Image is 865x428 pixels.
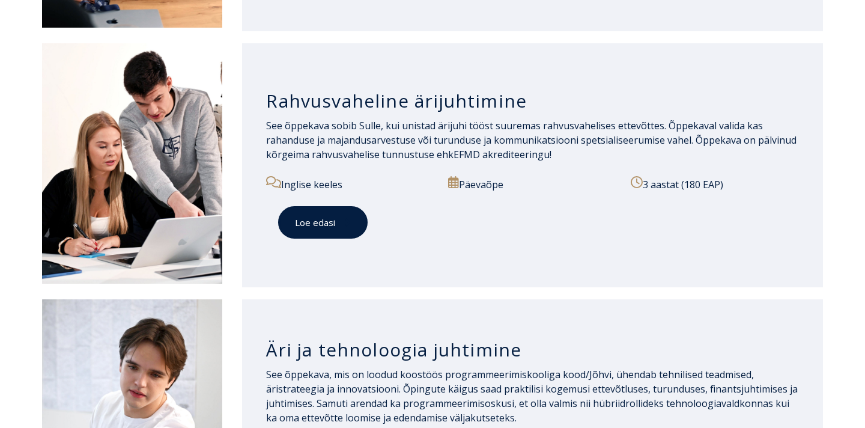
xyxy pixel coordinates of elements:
[266,367,799,425] p: See õppekava, mis on loodud koostöös programmeerimiskooliga kood/Jõhvi, ühendab tehnilised teadmi...
[266,176,434,192] p: Inglise keeles
[278,206,368,239] a: Loe edasi
[266,90,799,112] h3: Rahvusvaheline ärijuhtimine
[454,148,550,161] a: EFMD akrediteeringu
[42,43,222,284] img: Rahvusvaheline ärijuhtimine
[631,176,799,192] p: 3 aastat (180 EAP)
[266,338,799,361] h3: Äri ja tehnoloogia juhtimine
[448,176,616,192] p: Päevaõpe
[266,119,797,161] span: See õppekava sobib Sulle, kui unistad ärijuhi tööst suuremas rahvusvahelises ettevõttes. Õppekava...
